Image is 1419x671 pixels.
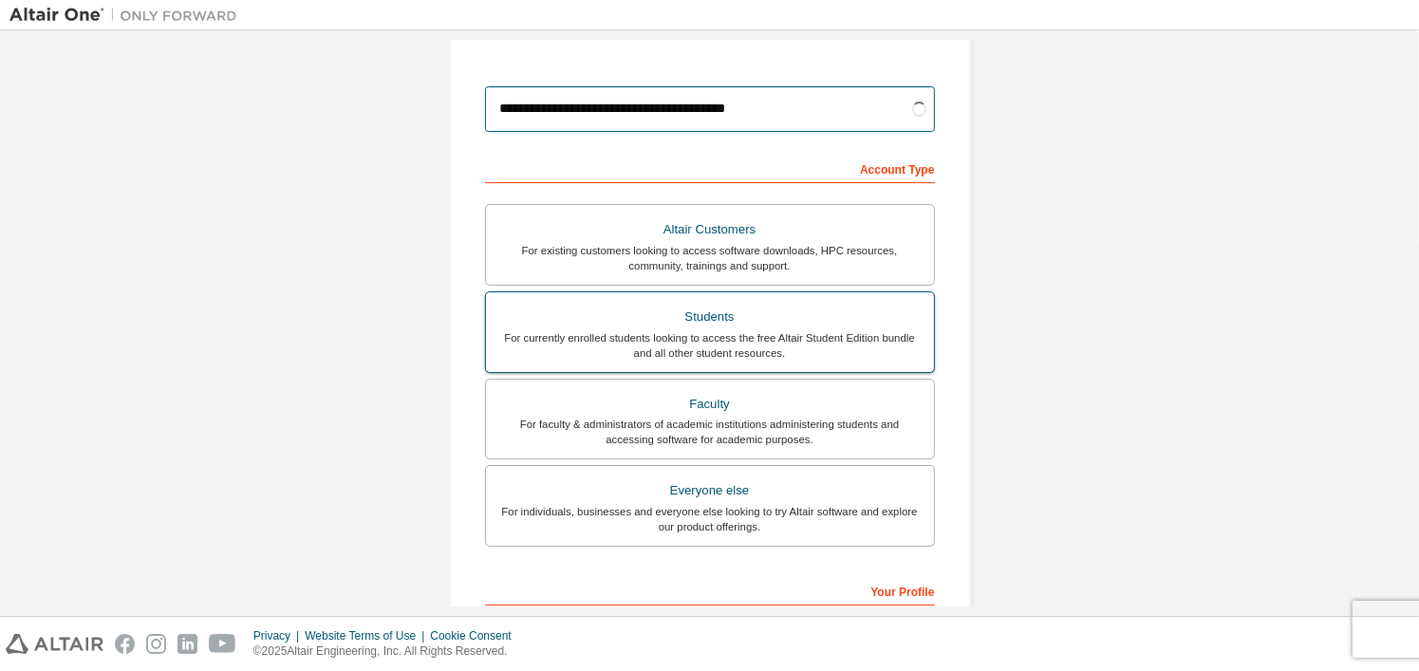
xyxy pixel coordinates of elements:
div: Website Terms of Use [305,628,430,643]
div: For individuals, businesses and everyone else looking to try Altair software and explore our prod... [497,504,923,534]
div: Students [497,304,923,330]
div: Your Profile [485,575,935,606]
img: youtube.svg [209,634,236,654]
div: Privacy [253,628,305,643]
div: For currently enrolled students looking to access the free Altair Student Edition bundle and all ... [497,330,923,361]
div: Cookie Consent [430,628,522,643]
img: altair_logo.svg [6,634,103,654]
img: facebook.svg [115,634,135,654]
div: Everyone else [497,477,923,504]
img: instagram.svg [146,634,166,654]
div: Account Type [485,153,935,183]
div: Faculty [497,391,923,418]
img: linkedin.svg [177,634,197,654]
div: Altair Customers [497,216,923,243]
div: For existing customers looking to access software downloads, HPC resources, community, trainings ... [497,243,923,273]
p: © 2025 Altair Engineering, Inc. All Rights Reserved. [253,643,523,660]
img: Altair One [9,6,247,25]
div: For faculty & administrators of academic institutions administering students and accessing softwa... [497,417,923,447]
